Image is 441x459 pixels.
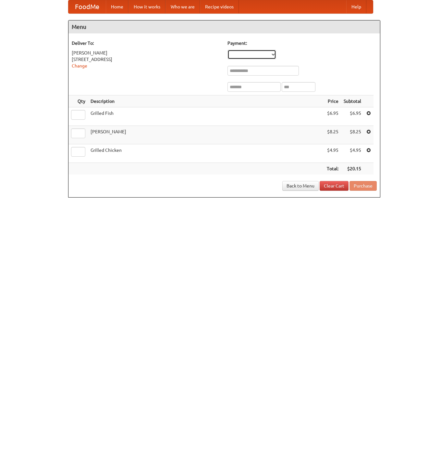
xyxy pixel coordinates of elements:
td: $6.95 [341,107,364,126]
th: Total: [324,163,341,175]
td: $6.95 [324,107,341,126]
td: $8.25 [341,126,364,144]
a: Home [106,0,129,13]
a: Clear Cart [320,181,349,191]
td: $4.95 [341,144,364,163]
th: Qty [68,95,88,107]
th: Description [88,95,324,107]
th: Price [324,95,341,107]
a: Change [72,63,87,68]
td: Grilled Chicken [88,144,324,163]
td: [PERSON_NAME] [88,126,324,144]
a: Recipe videos [200,0,239,13]
div: [STREET_ADDRESS] [72,56,221,63]
div: [PERSON_NAME] [72,50,221,56]
a: Who we are [165,0,200,13]
th: Subtotal [341,95,364,107]
button: Purchase [349,181,377,191]
a: FoodMe [68,0,106,13]
h5: Payment: [227,40,377,46]
td: $8.25 [324,126,341,144]
td: Grilled Fish [88,107,324,126]
a: Help [346,0,366,13]
a: How it works [129,0,165,13]
th: $20.15 [341,163,364,175]
td: $4.95 [324,144,341,163]
h4: Menu [68,20,380,33]
h5: Deliver To: [72,40,221,46]
a: Back to Menu [282,181,319,191]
